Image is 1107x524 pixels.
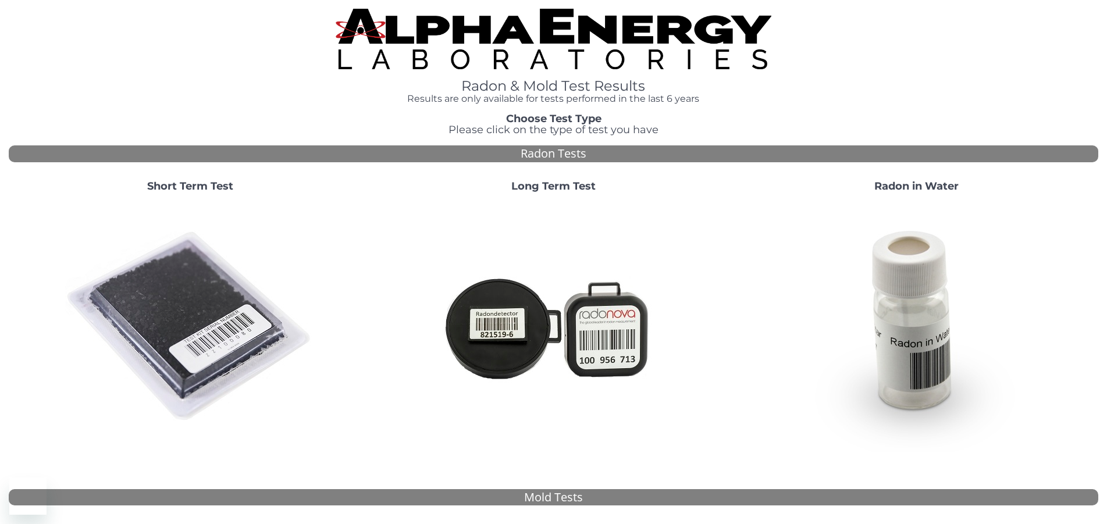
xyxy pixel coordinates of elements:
img: Radtrak2vsRadtrak3.jpg [428,202,678,452]
strong: Choose Test Type [506,112,601,125]
img: TightCrop.jpg [336,9,771,69]
div: Radon Tests [9,145,1098,162]
img: ShortTerm.jpg [65,202,315,452]
img: RadoninWater.jpg [792,202,1042,452]
h4: Results are only available for tests performed in the last 6 years [336,94,771,104]
strong: Short Term Test [147,180,233,193]
iframe: Button to launch messaging window [9,477,47,515]
h1: Radon & Mold Test Results [336,79,771,94]
strong: Radon in Water [874,180,959,193]
strong: Long Term Test [511,180,596,193]
span: Please click on the type of test you have [449,123,658,136]
div: Mold Tests [9,489,1098,506]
